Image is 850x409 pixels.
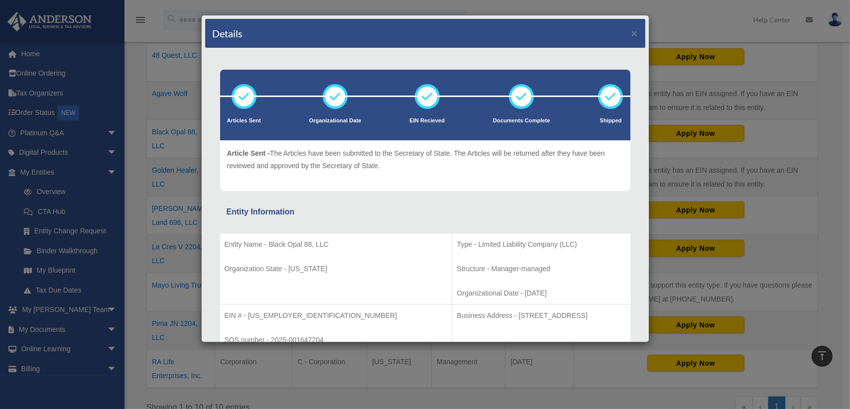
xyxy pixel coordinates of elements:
p: Organizational Date [309,116,362,126]
p: Articles Sent [227,116,261,126]
p: Business Address - [STREET_ADDRESS] [457,309,626,322]
p: SOS number - 2025-001647204 [225,334,447,346]
p: Organization State - [US_STATE] [225,263,447,275]
button: × [631,28,638,38]
p: Shipped [598,116,623,126]
p: The Articles have been submitted to the Secretary of State. The Articles will be returned after t... [227,147,623,172]
p: Organizational Date - [DATE] [457,287,626,300]
div: Entity Information [227,205,624,219]
p: Type - Limited Liability Company (LLC) [457,238,626,251]
span: Article Sent - [227,149,270,157]
h4: Details [213,26,243,40]
p: EIN Recieved [409,116,445,126]
p: Entity Name - Black Opal 88, LLC [225,238,447,251]
p: Documents Complete [493,116,550,126]
p: EIN # - [US_EMPLOYER_IDENTIFICATION_NUMBER] [225,309,447,322]
p: Structure - Manager-managed [457,263,626,275]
